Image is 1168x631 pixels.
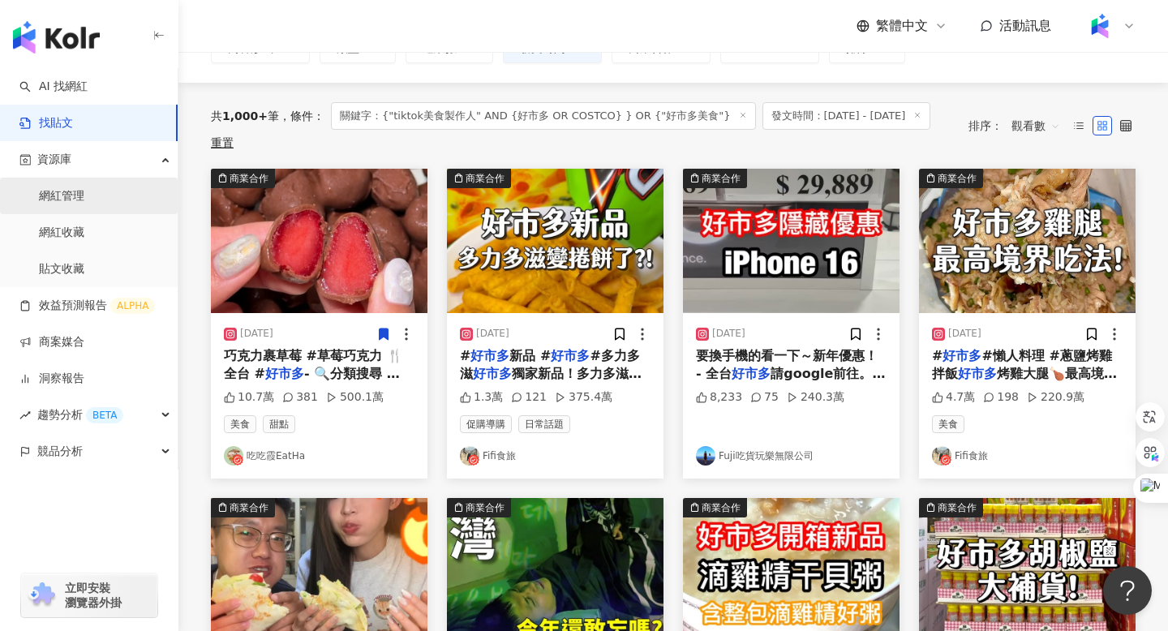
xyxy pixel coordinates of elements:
span: 要換手機的看一下～新年優惠！ - 全台 [696,348,878,381]
span: # [460,348,470,363]
div: [DATE] [476,327,509,341]
span: # [932,348,943,363]
span: 資源庫 [37,141,71,178]
a: 網紅收藏 [39,225,84,241]
button: 商業合作 [683,169,900,313]
span: 新品 # [509,348,551,363]
span: 趨勢分析 [37,397,123,433]
img: KOL Avatar [224,446,243,466]
span: 巧克力裹草莓 #草莓巧克力 🍴全台 # [224,348,403,381]
div: 商業合作 [938,170,977,187]
div: 240.3萬 [787,389,844,406]
span: 活動訊息 [999,18,1051,33]
div: 10.7萬 [224,389,274,406]
div: 220.9萬 [1027,389,1084,406]
span: 促購導購 [460,415,512,433]
img: KOL Avatar [696,446,715,466]
a: KOL AvatarFifi食旅 [460,446,651,466]
div: 重置 [211,136,234,149]
div: 共 筆 [211,109,279,122]
mark: 好市多 [943,348,981,363]
span: 關鍵字：{"tiktok美食製作人" AND {好市多 OR COSTCO} } OR {"好市多美食"} [331,102,756,130]
div: 381 [282,389,318,406]
span: 條件 ： [279,109,324,122]
mark: 好市多 [958,366,997,381]
div: 375.4萬 [555,389,612,406]
a: KOL Avatar吃吃霞EatHa [224,446,414,466]
span: 美食 [932,415,964,433]
span: 請google前往。 - # [696,366,885,399]
span: 1,000+ [222,109,268,122]
a: 網紅管理 [39,188,84,204]
mark: 好市多 [470,348,509,363]
a: 找貼文 [19,115,73,131]
img: post-image [683,169,900,313]
iframe: Help Scout Beacon - Open [1103,566,1152,615]
img: KOL Avatar [460,446,479,466]
span: rise [19,410,31,421]
div: 商業合作 [938,500,977,516]
span: 競品分析 [37,433,83,470]
img: KOL Avatar [932,446,951,466]
a: searchAI 找網紅 [19,79,88,95]
a: 洞察報告 [19,371,84,387]
div: 商業合作 [466,500,505,516]
div: 排序： [968,113,1069,139]
a: 貼文收藏 [39,261,84,277]
div: [DATE] [240,327,273,341]
span: 甜點 [263,415,295,433]
mark: 好市多 [473,366,512,381]
img: post-image [447,169,663,313]
button: 商業合作 [919,169,1136,313]
span: 觀看數 [1011,113,1060,139]
div: 75 [750,389,779,406]
div: [DATE] [948,327,981,341]
span: 烤雞大腿🍗最高境界吃法！！ 一袋到底，超簡單吃法～趕緊學起來 最精華的雞汁 千萬不要浪費 加入蔥花、白飯、雞腿肉、胡椒鹽調味 攪拌吃超爽🤣一口接一口停不下來 快分享給朋友，下次這樣吃🔥 # [932,366,1122,490]
button: 商業合作 [447,169,663,313]
div: 8,233 [696,389,742,406]
div: 商業合作 [230,170,268,187]
img: post-image [919,169,1136,313]
a: KOL AvatarFuji吃貨玩樂無限公司 [696,446,887,466]
div: 1.3萬 [460,389,503,406]
button: 商業合作 [211,169,427,313]
div: 商業合作 [230,500,268,516]
mark: 好市多 [551,348,590,363]
div: 198 [983,389,1019,406]
a: 效益預測報告ALPHA [19,298,155,314]
mark: 好市多 [732,366,771,381]
div: 商業合作 [702,170,741,187]
img: chrome extension [26,582,58,608]
span: #懶人料理 #蔥鹽烤雞拌飯 [932,348,1112,381]
span: 美食 [224,415,256,433]
img: post-image [211,169,427,313]
a: chrome extension立即安裝 瀏覽器外掛 [21,573,157,617]
span: 繁體中文 [876,17,928,35]
span: #多力多滋 [460,348,640,381]
span: 日常話題 [518,415,570,433]
span: - 🔍分類搜尋 ▪️種類： # [224,366,403,399]
img: Kolr%20app%20icon%20%281%29.png [1084,11,1115,41]
span: 發文時間：[DATE] - [DATE] [762,102,931,130]
img: logo [13,21,100,54]
a: 商案媒合 [19,334,84,350]
span: 立即安裝 瀏覽器外掛 [65,581,122,610]
a: KOL AvatarFifi食旅 [932,446,1123,466]
div: 商業合作 [466,170,505,187]
div: 500.1萬 [326,389,384,406]
div: BETA [86,407,123,423]
mark: 好市多 [265,366,304,381]
div: 商業合作 [702,500,741,516]
div: [DATE] [712,327,745,341]
div: 4.7萬 [932,389,975,406]
div: 121 [511,389,547,406]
